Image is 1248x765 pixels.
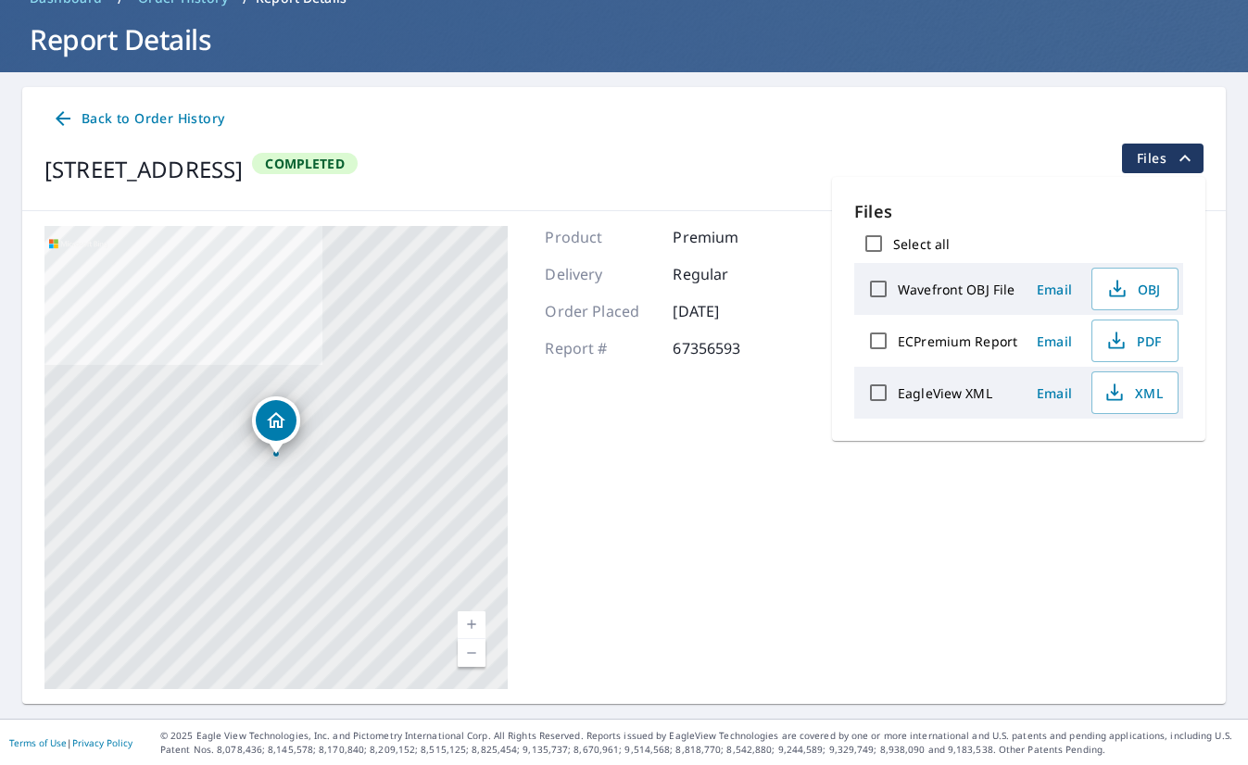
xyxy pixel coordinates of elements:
[1137,147,1196,169] span: Files
[545,263,656,285] p: Delivery
[160,729,1239,757] p: © 2025 Eagle View Technologies, Inc. and Pictometry International Corp. All Rights Reserved. Repo...
[545,226,656,248] p: Product
[898,281,1015,298] label: Wavefront OBJ File
[9,737,132,748] p: |
[44,153,243,186] div: [STREET_ADDRESS]
[1032,281,1077,298] span: Email
[1091,268,1179,310] button: OBJ
[1103,330,1163,352] span: PDF
[854,199,1183,224] p: Files
[673,337,784,359] p: 67356593
[1025,379,1084,408] button: Email
[254,155,355,172] span: Completed
[893,235,950,253] label: Select all
[1025,327,1084,356] button: Email
[1103,278,1163,300] span: OBJ
[545,300,656,322] p: Order Placed
[1091,371,1179,414] button: XML
[1032,384,1077,402] span: Email
[673,263,784,285] p: Regular
[1091,320,1179,362] button: PDF
[72,736,132,749] a: Privacy Policy
[52,107,224,131] span: Back to Order History
[1032,332,1077,350] span: Email
[458,611,485,639] a: Current Level 17, Zoom In
[458,639,485,667] a: Current Level 17, Zoom Out
[44,102,232,136] a: Back to Order History
[1121,144,1204,173] button: filesDropdownBtn-67356593
[9,736,67,749] a: Terms of Use
[1103,382,1163,404] span: XML
[22,20,1226,58] h1: Report Details
[673,300,784,322] p: [DATE]
[252,396,300,454] div: Dropped pin, building 1, Residential property, 361 S Tucson Way Aurora, CO 80012
[673,226,784,248] p: Premium
[898,384,992,402] label: EagleView XML
[1025,275,1084,304] button: Email
[545,337,656,359] p: Report #
[898,332,1017,350] label: ECPremium Report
